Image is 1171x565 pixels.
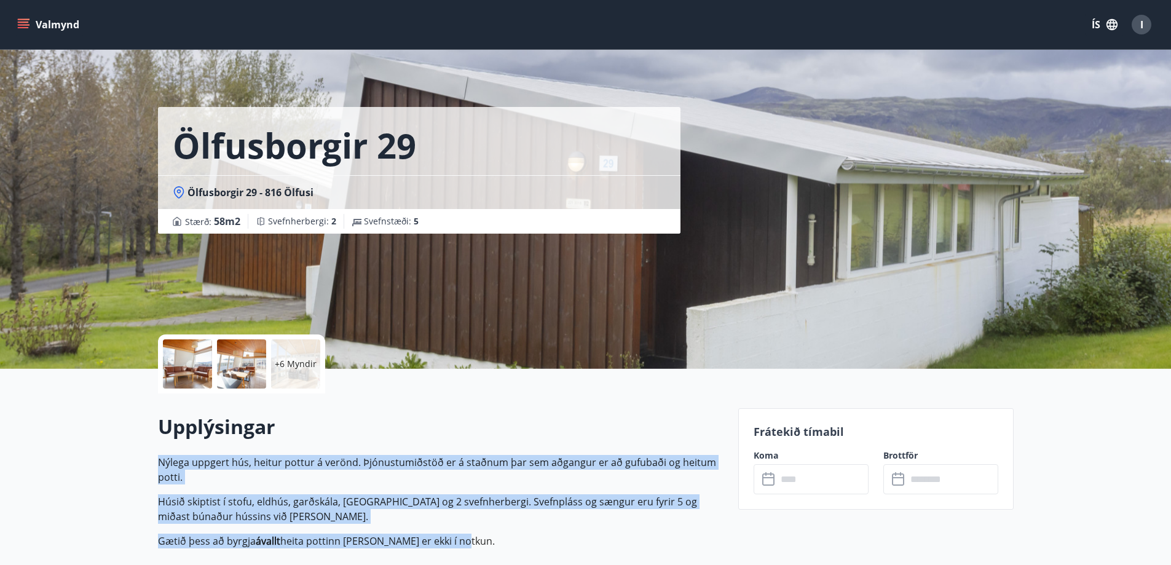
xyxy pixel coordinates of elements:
[158,413,723,440] h2: Upplýsingar
[1140,18,1143,31] span: I
[1127,10,1156,39] button: I
[173,122,416,168] h1: Ölfusborgir 29
[158,534,723,548] p: Gætið þess að byrgja heita pottinn [PERSON_NAME] er ekki í notkun.
[1085,14,1124,36] button: ÍS
[158,455,723,484] p: Nýlega uppgert hús, heitur pottur á verönd. Þjónustumiðstöð er á staðnum þar sem aðgangur er að g...
[331,215,336,227] span: 2
[414,215,419,227] span: 5
[214,215,240,228] span: 58 m2
[364,215,419,227] span: Svefnstæði :
[185,214,240,229] span: Stærð :
[268,215,336,227] span: Svefnherbergi :
[754,424,998,440] p: Frátekið tímabil
[275,358,317,370] p: +6 Myndir
[256,534,280,548] strong: ávallt
[883,449,998,462] label: Brottför
[15,14,84,36] button: menu
[187,186,313,199] span: Ölfusborgir 29 - 816 Ölfusi
[754,449,869,462] label: Koma
[158,494,723,524] p: Húsið skiptist í stofu, eldhús, garðskála, [GEOGRAPHIC_DATA] og 2 svefnherbergi. Svefnpláss og sæ...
